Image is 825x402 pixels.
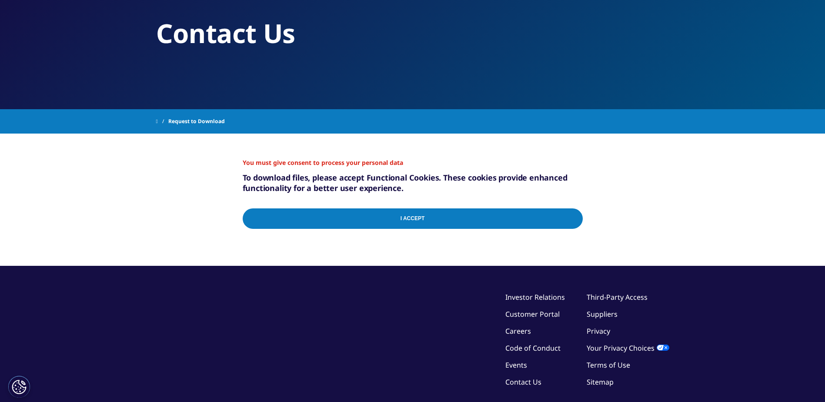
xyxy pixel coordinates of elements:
a: Your Privacy Choices [587,343,669,353]
a: Contact Us [505,377,541,387]
a: Privacy [587,326,610,336]
h5: To download files, please accept Functional Cookies. These cookies provide enhanced functionality... [243,172,583,193]
a: Customer Portal [505,309,560,319]
a: Code of Conduct [505,343,561,353]
h2: Contact Us [156,17,669,50]
a: Careers [505,326,531,336]
li: You must give consent to process your personal data [243,158,583,167]
button: Настройки файлов cookie [8,376,30,398]
a: Third-Party Access [587,292,648,302]
a: Terms of Use [587,360,630,370]
input: I Accept [243,208,583,229]
a: Sitemap [587,377,614,387]
span: Request to Download [168,114,225,129]
a: Suppliers [587,309,618,319]
a: Investor Relations [505,292,565,302]
a: Events [505,360,527,370]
